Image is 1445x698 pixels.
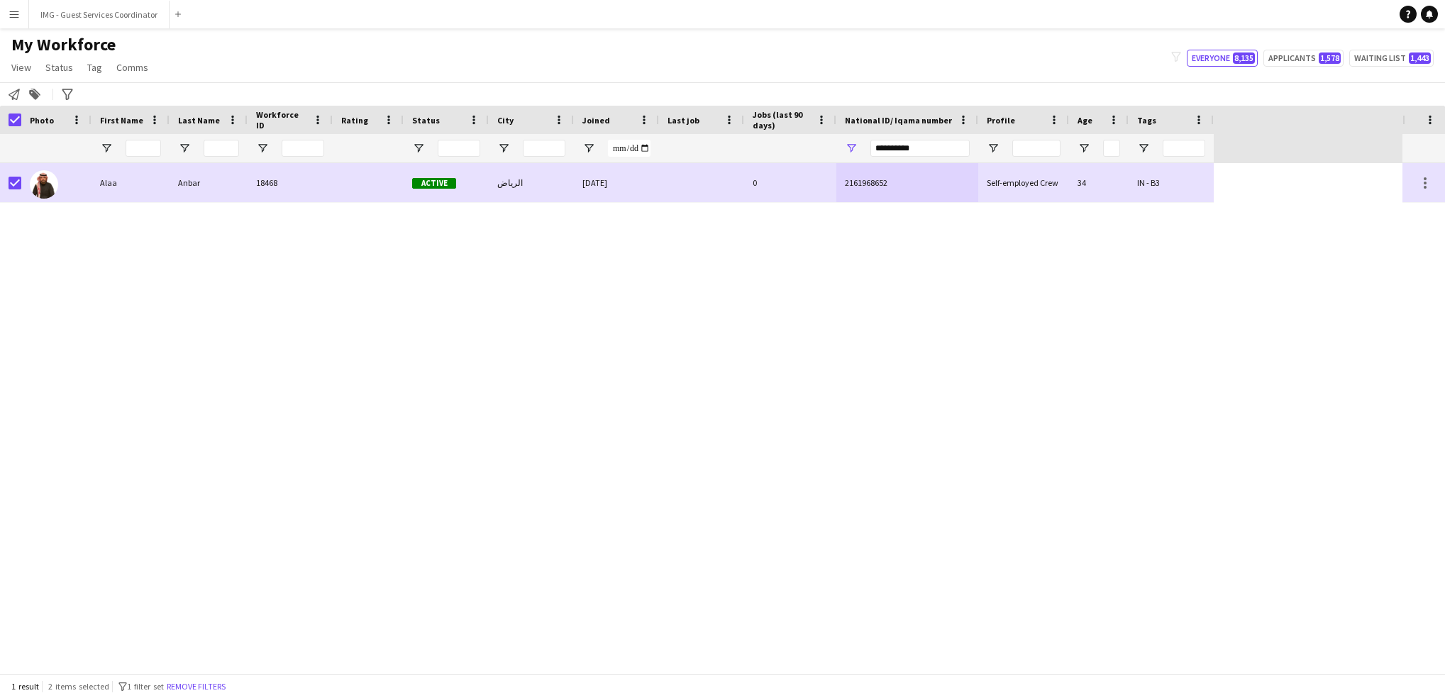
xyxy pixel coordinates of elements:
[92,163,170,202] div: Alaa
[744,163,836,202] div: 0
[29,1,170,28] button: IMG - Guest Services Coordinator
[574,163,659,202] div: [DATE]
[30,170,58,199] img: Alaa Anbar
[178,142,191,155] button: Open Filter Menu
[100,115,143,126] span: First Name
[412,178,456,189] span: Active
[48,681,109,692] span: 2 items selected
[1137,142,1150,155] button: Open Filter Menu
[256,109,307,131] span: Workforce ID
[6,58,37,77] a: View
[40,58,79,77] a: Status
[59,86,76,103] app-action-btn: Advanced filters
[87,61,102,74] span: Tag
[668,115,699,126] span: Last job
[1012,140,1061,157] input: Profile Filter Input
[11,34,116,55] span: My Workforce
[256,142,269,155] button: Open Filter Menu
[178,115,220,126] span: Last Name
[26,86,43,103] app-action-btn: Add to tag
[497,142,510,155] button: Open Filter Menu
[987,115,1015,126] span: Profile
[1263,50,1344,67] button: Applicants1,578
[164,679,228,694] button: Remove filters
[82,58,108,77] a: Tag
[978,163,1069,202] div: Self-employed Crew
[438,140,480,157] input: Status Filter Input
[1349,50,1434,67] button: Waiting list1,443
[845,115,952,126] span: National ID/ Iqama number
[100,142,113,155] button: Open Filter Menu
[412,142,425,155] button: Open Filter Menu
[753,109,811,131] span: Jobs (last 90 days)
[116,61,148,74] span: Comms
[987,142,1000,155] button: Open Filter Menu
[45,61,73,74] span: Status
[845,142,858,155] button: Open Filter Menu
[582,115,610,126] span: Joined
[870,140,970,157] input: National ID/ Iqama number Filter Input
[1187,50,1258,67] button: Everyone8,135
[1319,52,1341,64] span: 1,578
[1163,140,1205,157] input: Tags Filter Input
[30,115,54,126] span: Photo
[1069,163,1129,202] div: 34
[1409,52,1431,64] span: 1,443
[126,140,161,157] input: First Name Filter Input
[1233,52,1255,64] span: 8,135
[489,163,574,202] div: الرياض
[582,142,595,155] button: Open Filter Menu
[170,163,248,202] div: Anbar
[248,163,333,202] div: 18468
[6,86,23,103] app-action-btn: Notify workforce
[11,61,31,74] span: View
[845,177,887,188] span: 2161968652
[282,140,324,157] input: Workforce ID Filter Input
[412,115,440,126] span: Status
[127,681,164,692] span: 1 filter set
[1129,163,1214,202] div: IN - B3
[497,115,514,126] span: City
[1078,142,1090,155] button: Open Filter Menu
[1137,115,1156,126] span: Tags
[1078,115,1092,126] span: Age
[204,140,239,157] input: Last Name Filter Input
[523,140,565,157] input: City Filter Input
[1103,140,1120,157] input: Age Filter Input
[111,58,154,77] a: Comms
[608,140,650,157] input: Joined Filter Input
[341,115,368,126] span: Rating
